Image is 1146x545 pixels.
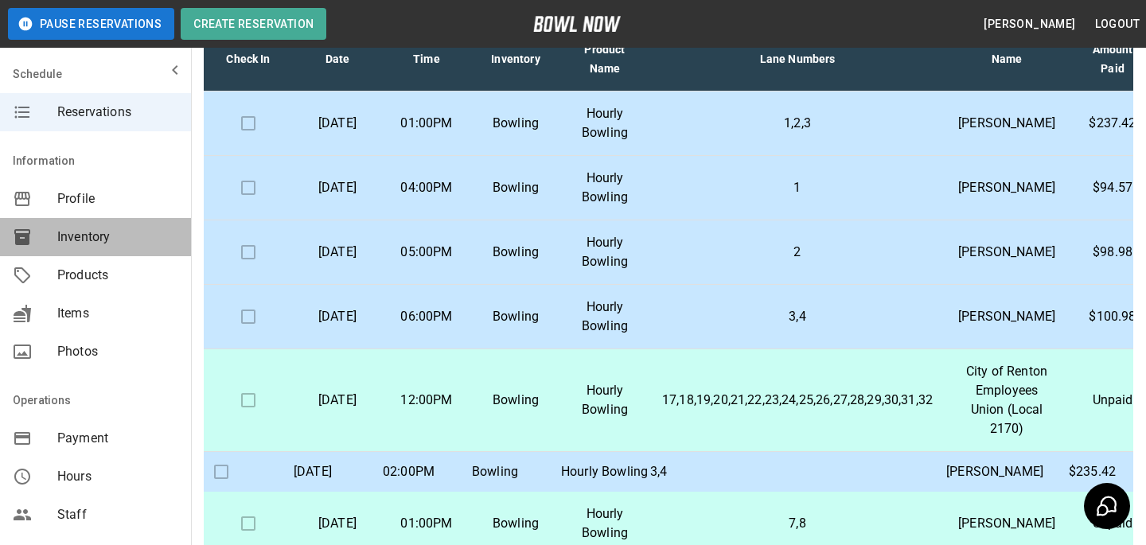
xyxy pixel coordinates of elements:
p: [DATE] [306,391,369,410]
span: Products [57,266,178,285]
p: 01:00PM [395,114,458,133]
p: Bowling [484,391,548,410]
p: Hourly Bowling [573,381,637,419]
p: Bowling [484,514,548,533]
p: [DATE] [294,462,381,481]
p: [PERSON_NAME] [958,243,1055,262]
p: 02:00PM [383,462,470,481]
th: Date [293,27,382,91]
span: Reservations [57,103,178,122]
img: logo [533,16,621,32]
th: Inventory [471,27,560,91]
p: Hourly Bowling [573,104,637,142]
th: Product Name [560,27,649,91]
p: $237.42 [1081,114,1144,133]
p: Hourly Bowling [573,233,637,271]
p: Bowling [484,243,548,262]
button: Pause Reservations [8,8,174,40]
p: Bowling [472,462,559,481]
button: [PERSON_NAME] [977,10,1082,39]
span: Staff [57,505,178,524]
span: Profile [57,189,178,208]
p: Bowling [484,178,548,197]
p: Bowling [484,114,548,133]
p: $98.98 [1081,243,1144,262]
button: Logout [1089,10,1146,39]
p: 3,4 [662,307,933,326]
p: Hourly Bowling [561,462,649,481]
p: Unpaid [1081,391,1144,410]
th: Check In [204,27,293,91]
p: 2 [662,243,933,262]
p: Hourly Bowling [573,504,637,543]
p: $94.57 [1081,178,1144,197]
button: Create Reservation [181,8,326,40]
p: [DATE] [306,114,369,133]
p: 7,8 [662,514,933,533]
p: 01:00PM [395,514,458,533]
p: City of Renton Employees Union (Local 2170) [958,362,1055,438]
span: Inventory [57,228,178,247]
p: [PERSON_NAME] [958,514,1055,533]
span: Items [57,304,178,323]
p: [DATE] [306,514,369,533]
p: [PERSON_NAME] [946,462,1067,481]
span: Payment [57,429,178,448]
th: Lane Numbers [649,27,945,91]
p: [PERSON_NAME] [958,114,1055,133]
th: Time [382,27,471,91]
p: 04:00PM [395,178,458,197]
p: Hourly Bowling [573,169,637,207]
p: [DATE] [306,307,369,326]
p: 05:00PM [395,243,458,262]
p: Hourly Bowling [573,298,637,336]
span: Hours [57,467,178,486]
p: 12:00PM [395,391,458,410]
span: Photos [57,342,178,361]
p: 3,4 [650,462,945,481]
p: [PERSON_NAME] [958,307,1055,326]
p: $100.98 [1081,307,1144,326]
p: [PERSON_NAME] [958,178,1055,197]
p: [DATE] [306,243,369,262]
p: Unpaid [1081,514,1144,533]
p: 17,18,19,20,21,22,23,24,25,26,27,28,29,30,31,32 [662,391,933,410]
p: 1,2,3 [662,114,933,133]
p: 06:00PM [395,307,458,326]
p: Bowling [484,307,548,326]
p: [DATE] [306,178,369,197]
p: 1 [662,178,933,197]
th: Name [945,27,1068,91]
